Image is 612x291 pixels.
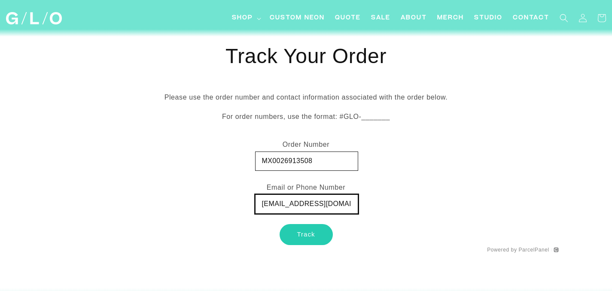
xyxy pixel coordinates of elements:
[280,224,332,245] button: Track
[371,14,390,23] span: SALE
[469,9,508,28] a: Studio
[265,9,330,28] a: Custom Neon
[283,141,329,148] span: Order Number
[554,9,573,27] summary: Search
[474,14,502,23] span: Studio
[432,9,469,28] a: Merch
[366,9,396,28] a: SALE
[54,83,559,139] div: Please use the order number and contact information associated with the order below.
[508,9,554,28] a: Contact
[232,14,253,23] span: Shop
[396,9,432,28] a: About
[401,14,427,23] span: About
[330,9,366,28] a: Quote
[335,14,361,23] span: Quote
[54,43,559,69] h1: Track Your Order
[227,9,265,28] summary: Shop
[6,12,62,24] img: GLO Studio
[437,14,464,23] span: Merch
[267,184,345,191] span: Email or Phone Number
[54,111,559,123] p: For order numbers, use the format: #GLO-_______
[270,14,325,23] span: Custom Neon
[513,14,549,23] span: Contact
[457,171,612,291] iframe: Chat Widget
[3,9,65,28] a: GLO Studio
